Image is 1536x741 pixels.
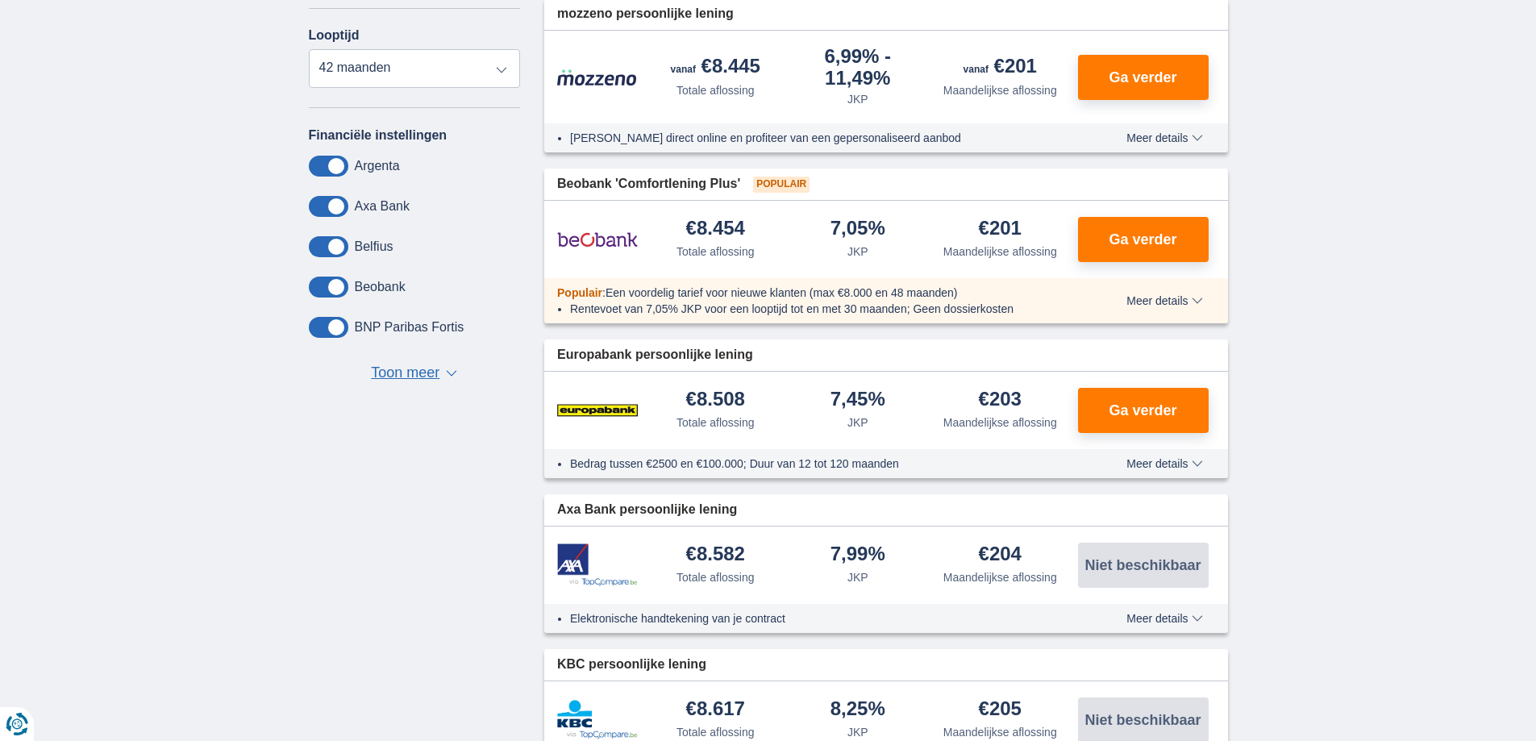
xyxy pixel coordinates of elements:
[943,414,1057,431] div: Maandelijkse aflossing
[1126,458,1202,469] span: Meer details
[1109,403,1176,418] span: Ga verder
[979,219,1022,240] div: €201
[847,244,868,260] div: JKP
[1078,543,1209,588] button: Niet beschikbaar
[557,390,638,431] img: product.pl.alt Europabank
[1114,294,1214,307] button: Meer details
[1126,132,1202,144] span: Meer details
[557,175,740,194] span: Beobank 'Comfortlening Plus'
[557,543,638,586] img: product.pl.alt Axa Bank
[671,56,760,79] div: €8.445
[847,91,868,107] div: JKP
[1078,217,1209,262] button: Ga verder
[847,414,868,431] div: JKP
[1084,558,1201,572] span: Niet beschikbaar
[753,177,810,193] span: Populair
[964,56,1037,79] div: €201
[570,301,1068,317] li: Rentevoet van 7,05% JKP voor een looptijd tot en met 30 maanden; Geen dossierkosten
[830,219,885,240] div: 7,05%
[1078,388,1209,433] button: Ga verder
[557,346,753,364] span: Europabank persoonlijke lening
[366,362,462,385] button: Toon meer ▼
[686,544,745,566] div: €8.582
[557,501,737,519] span: Axa Bank persoonlijke lening
[830,544,885,566] div: 7,99%
[355,199,410,214] label: Axa Bank
[1114,612,1214,625] button: Meer details
[557,5,734,23] span: mozzeno persoonlijke lening
[979,389,1022,411] div: €203
[676,82,755,98] div: Totale aflossing
[847,569,868,585] div: JKP
[979,544,1022,566] div: €204
[1084,713,1201,727] span: Niet beschikbaar
[557,656,706,674] span: KBC persoonlijke lening
[446,370,457,377] span: ▼
[355,320,464,335] label: BNP Paribas Fortis
[570,610,1068,627] li: Elektronische handtekening van je contract
[355,280,406,294] label: Beobank
[943,244,1057,260] div: Maandelijkse aflossing
[1109,70,1176,85] span: Ga verder
[355,239,393,254] label: Belfius
[830,699,885,721] div: 8,25%
[686,219,745,240] div: €8.454
[979,699,1022,721] div: €205
[1078,55,1209,100] button: Ga verder
[557,286,602,299] span: Populair
[676,724,755,740] div: Totale aflossing
[1114,457,1214,470] button: Meer details
[847,724,868,740] div: JKP
[1126,295,1202,306] span: Meer details
[544,285,1080,301] div: :
[606,286,958,299] span: Een voordelig tarief voor nieuwe klanten (max €8.000 en 48 maanden)
[943,569,1057,585] div: Maandelijkse aflossing
[943,724,1057,740] div: Maandelijkse aflossing
[557,69,638,86] img: product.pl.alt Mozzeno
[793,47,923,88] div: 6,99%
[676,244,755,260] div: Totale aflossing
[570,130,1068,146] li: [PERSON_NAME] direct online en profiteer van een gepersonaliseerd aanbod
[686,389,745,411] div: €8.508
[676,569,755,585] div: Totale aflossing
[1126,613,1202,624] span: Meer details
[557,219,638,260] img: product.pl.alt Beobank
[830,389,885,411] div: 7,45%
[309,128,447,143] label: Financiële instellingen
[1114,131,1214,144] button: Meer details
[309,28,360,43] label: Looptijd
[943,82,1057,98] div: Maandelijkse aflossing
[686,699,745,721] div: €8.617
[1109,232,1176,247] span: Ga verder
[676,414,755,431] div: Totale aflossing
[557,700,638,739] img: product.pl.alt KBC
[371,363,439,384] span: Toon meer
[355,159,400,173] label: Argenta
[570,456,1068,472] li: Bedrag tussen €2500 en €100.000; Duur van 12 tot 120 maanden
